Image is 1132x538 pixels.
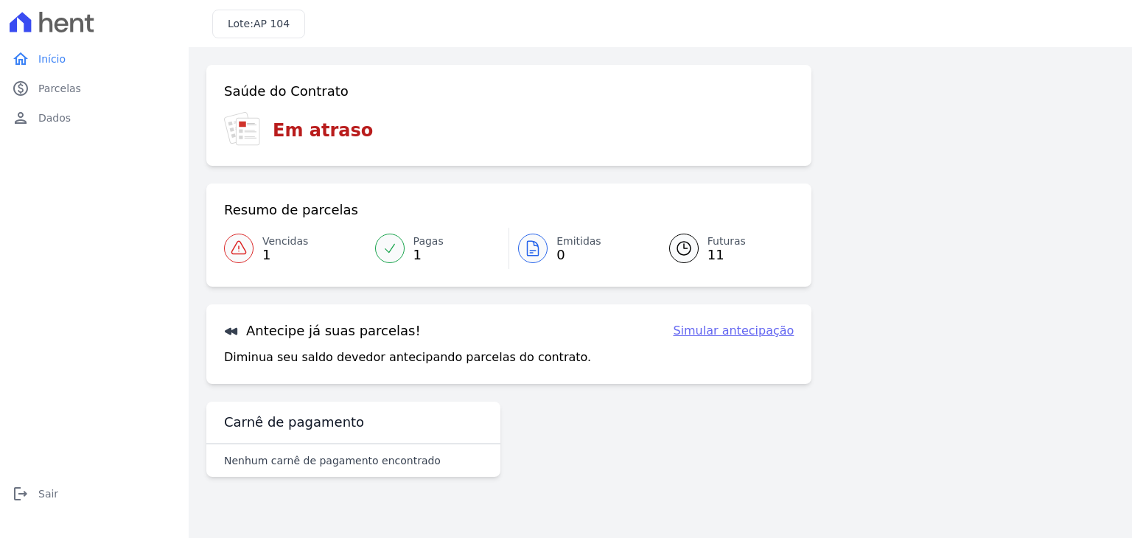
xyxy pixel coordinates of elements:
h3: Antecipe já suas parcelas! [224,322,421,340]
span: Sair [38,486,58,501]
a: logoutSair [6,479,183,509]
a: Vencidas 1 [224,228,366,269]
h3: Lote: [228,16,290,32]
span: 11 [707,249,746,261]
h3: Em atraso [273,117,373,144]
span: Vencidas [262,234,308,249]
span: Início [38,52,66,66]
h3: Resumo de parcelas [224,201,358,219]
a: Simular antecipação [673,322,794,340]
a: paidParcelas [6,74,183,103]
span: Dados [38,111,71,125]
span: 1 [413,249,444,261]
i: person [12,109,29,127]
a: Pagas 1 [366,228,509,269]
span: Parcelas [38,81,81,96]
a: personDados [6,103,183,133]
i: logout [12,485,29,503]
h3: Carnê de pagamento [224,413,364,431]
span: AP 104 [254,18,290,29]
i: paid [12,80,29,97]
p: Diminua seu saldo devedor antecipando parcelas do contrato. [224,349,591,366]
a: homeInício [6,44,183,74]
span: 1 [262,249,308,261]
h3: Saúde do Contrato [224,83,349,100]
span: Emitidas [556,234,601,249]
span: Pagas [413,234,444,249]
a: Futuras 11 [651,228,794,269]
p: Nenhum carnê de pagamento encontrado [224,453,441,468]
span: 0 [556,249,601,261]
span: Futuras [707,234,746,249]
a: Emitidas 0 [509,228,651,269]
i: home [12,50,29,68]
